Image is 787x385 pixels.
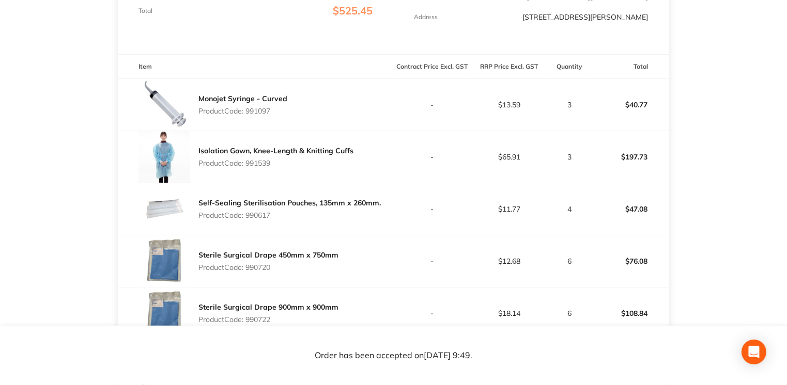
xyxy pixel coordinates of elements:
[471,153,547,161] p: $65.91
[198,263,338,271] p: Product Code: 990720
[198,198,381,207] a: Self-Sealing Sterilisation Pouches, 135mm x 260mm.
[198,107,287,115] p: Product Code: 991097
[548,101,591,109] p: 3
[592,301,668,326] p: $108.84
[198,315,338,324] p: Product Code: 990722
[523,13,649,21] p: [STREET_ADDRESS][PERSON_NAME]
[548,205,591,213] p: 4
[394,55,471,79] th: Contract Price Excl. GST
[198,94,287,103] a: Monojet Syringe - Curved
[198,159,353,167] p: Product Code: 991539
[548,257,591,265] p: 6
[592,92,668,117] p: $40.77
[592,197,668,221] p: $47.08
[394,257,470,265] p: -
[471,257,547,265] p: $12.68
[198,302,338,312] a: Sterile Surgical Drape 900mm x 900mm
[138,183,190,235] img: OXkwcHYxbg
[394,101,470,109] p: -
[548,55,592,79] th: Quantity
[592,145,668,169] p: $197.73
[138,235,190,287] img: dDZ3NDg0dg
[548,153,591,161] p: 3
[198,146,353,155] a: Isolation Gown, Knee-Length & Knitting Cuffs
[198,250,338,260] a: Sterile Surgical Drape 450mm x 750mm
[471,101,547,109] p: $13.59
[742,340,766,364] div: Open Intercom Messenger
[394,309,470,317] p: -
[198,211,381,219] p: Product Code: 990617
[138,131,190,183] img: cXg4ZGcweA
[548,309,591,317] p: 6
[138,287,190,339] img: NDkwZWdtYg
[118,55,393,79] th: Item
[333,4,373,17] span: $525.45
[394,205,470,213] p: -
[471,309,547,317] p: $18.14
[394,153,470,161] p: -
[471,205,547,213] p: $11.77
[414,13,438,21] p: Address
[592,249,668,274] p: $76.08
[138,7,152,14] p: Total
[592,55,669,79] th: Total
[315,351,472,360] p: Order has been accepted on [DATE] 9:49 .
[471,55,548,79] th: RRP Price Excl. GST
[138,79,190,131] img: NTBqeHF4Yw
